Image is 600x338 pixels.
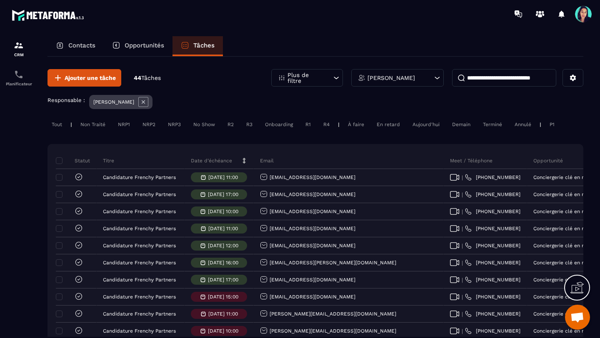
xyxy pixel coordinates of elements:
[465,208,520,215] a: [PHONE_NUMBER]
[462,174,463,181] span: |
[208,191,238,197] p: [DATE] 17:00
[533,277,593,283] p: Conciergerie clé en main
[93,99,134,105] p: [PERSON_NAME]
[208,277,238,283] p: [DATE] 17:00
[103,328,176,334] p: Candidature Frenchy Partners
[70,122,72,127] p: |
[47,119,66,129] div: Tout
[191,157,232,164] p: Date d’échéance
[76,119,110,129] div: Non Traité
[545,119,559,129] div: P1
[208,174,238,180] p: [DATE] 11:00
[372,119,404,129] div: En retard
[103,174,176,180] p: Candidature Frenchy Partners
[208,260,238,266] p: [DATE] 16:00
[533,157,563,164] p: Opportunité
[479,119,506,129] div: Terminé
[208,311,238,317] p: [DATE] 11:00
[47,69,121,87] button: Ajouter une tâche
[462,243,463,249] span: |
[104,36,172,56] a: Opportunités
[462,209,463,215] span: |
[134,74,161,82] p: 44
[103,191,176,197] p: Candidature Frenchy Partners
[533,209,593,214] p: Conciergerie clé en main
[533,191,593,197] p: Conciergerie clé en main
[14,40,24,50] img: formation
[465,242,520,249] a: [PHONE_NUMBER]
[103,277,176,283] p: Candidature Frenchy Partners
[114,119,134,129] div: NRP1
[448,119,475,129] div: Demain
[465,191,520,198] a: [PHONE_NUMBER]
[533,174,593,180] p: Conciergerie clé en main
[103,209,176,214] p: Candidature Frenchy Partners
[465,225,520,232] a: [PHONE_NUMBER]
[301,119,315,129] div: R1
[208,294,238,300] p: [DATE] 15:00
[2,52,35,57] p: CRM
[533,311,593,317] p: Conciergerie clé en main
[260,157,274,164] p: Email
[462,191,463,198] span: |
[47,97,85,103] p: Responsable :
[565,305,590,330] div: Ouvrir le chat
[465,276,520,283] a: [PHONE_NUMBER]
[510,119,535,129] div: Annulé
[172,36,223,56] a: Tâches
[103,311,176,317] p: Candidature Frenchy Partners
[462,277,463,283] span: |
[2,34,35,63] a: formationformationCRM
[319,119,334,129] div: R4
[164,119,185,129] div: NRP3
[103,243,176,249] p: Candidature Frenchy Partners
[14,70,24,80] img: scheduler
[208,209,238,214] p: [DATE] 10:00
[193,42,215,49] p: Tâches
[261,119,297,129] div: Onboarding
[462,260,463,266] span: |
[103,226,176,231] p: Candidature Frenchy Partners
[68,42,95,49] p: Contacts
[103,157,114,164] p: Titre
[208,226,238,231] p: [DATE] 11:00
[462,294,463,300] span: |
[465,311,520,317] a: [PHONE_NUMBER]
[2,82,35,86] p: Planificateur
[138,119,160,129] div: NRP2
[208,328,238,334] p: [DATE] 10:00
[2,63,35,92] a: schedulerschedulerPlanificateur
[462,311,463,317] span: |
[141,75,161,81] span: Tâches
[533,243,593,249] p: Conciergerie clé en main
[465,259,520,266] a: [PHONE_NUMBER]
[533,294,593,300] p: Conciergerie clé en main
[12,7,87,23] img: logo
[65,74,116,82] span: Ajouter une tâche
[287,72,324,84] p: Plus de filtre
[344,119,368,129] div: À faire
[540,122,541,127] p: |
[462,328,463,334] span: |
[103,260,176,266] p: Candidature Frenchy Partners
[223,119,238,129] div: R2
[242,119,257,129] div: R3
[367,75,415,81] p: [PERSON_NAME]
[533,328,593,334] p: Conciergerie clé en main
[208,243,238,249] p: [DATE] 12:00
[189,119,219,129] div: No Show
[533,226,593,231] p: Conciergerie clé en main
[462,226,463,232] span: |
[125,42,164,49] p: Opportunités
[465,293,520,300] a: [PHONE_NUMBER]
[103,294,176,300] p: Candidature Frenchy Partners
[58,157,90,164] p: Statut
[533,260,593,266] p: Conciergerie clé en main
[47,36,104,56] a: Contacts
[465,328,520,334] a: [PHONE_NUMBER]
[408,119,444,129] div: Aujourd'hui
[465,174,520,181] a: [PHONE_NUMBER]
[338,122,340,127] p: |
[450,157,492,164] p: Meet / Téléphone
